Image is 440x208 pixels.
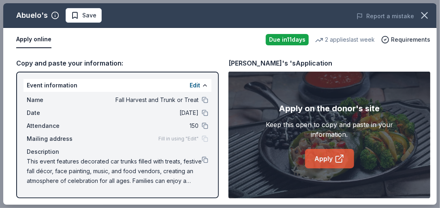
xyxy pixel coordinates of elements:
[81,121,199,131] span: 150
[249,120,410,139] div: Keep this open to copy and paste in your information.
[27,147,208,157] div: Description
[23,79,211,92] div: Event information
[27,108,81,118] span: Date
[27,134,81,144] span: Mailing address
[16,31,51,48] button: Apply online
[82,11,96,20] span: Save
[16,9,48,22] div: Abuelo's
[381,35,430,45] button: Requirements
[279,102,380,115] div: Apply on the donor's site
[81,108,199,118] span: [DATE]
[391,35,430,45] span: Requirements
[27,95,81,105] span: Name
[16,58,219,68] div: Copy and paste your information:
[357,11,414,21] button: Report a mistake
[27,121,81,131] span: Attendance
[27,157,202,186] span: This event features decorated car trunks filled with treats, festive fall décor, face painting, m...
[158,136,199,142] span: Fill in using "Edit"
[266,34,309,45] div: Due in 11 days
[66,8,102,23] button: Save
[190,81,200,90] button: Edit
[315,35,375,45] div: 2 applies last week
[81,95,199,105] span: Fall Harvest and Trunk or Treat
[229,58,332,68] div: [PERSON_NAME]'s 's Application
[305,149,354,168] a: Apply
